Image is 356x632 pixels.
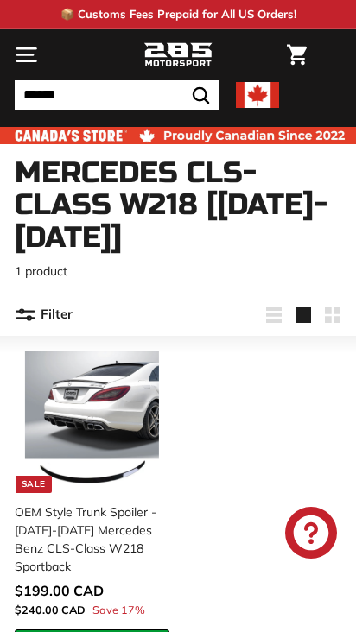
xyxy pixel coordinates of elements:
[15,262,341,281] p: 1 product
[16,476,52,493] div: Sale
[15,294,73,336] button: Filter
[15,157,341,254] h1: Mercedes CLS-Class W218 [[DATE]-[DATE]]
[15,503,159,576] div: OEM Style Trunk Spoiler - [DATE]-[DATE] Mercedes Benz CLS-Class W218 Sportback
[15,80,219,110] input: Search
[60,6,296,23] p: 📦 Customs Fees Prepaid for All US Orders!
[15,344,169,629] a: Sale OEM Style Trunk Spoiler - [DATE]-[DATE] Mercedes Benz CLS-Class W218 Sportback Save 17%
[143,41,213,70] img: Logo_285_Motorsport_areodynamics_components
[15,603,86,616] span: $240.00 CAD
[278,30,315,79] a: Cart
[92,602,145,618] span: Save 17%
[280,507,342,563] inbox-online-store-chat: Shopify online store chat
[15,582,104,599] span: $199.00 CAD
